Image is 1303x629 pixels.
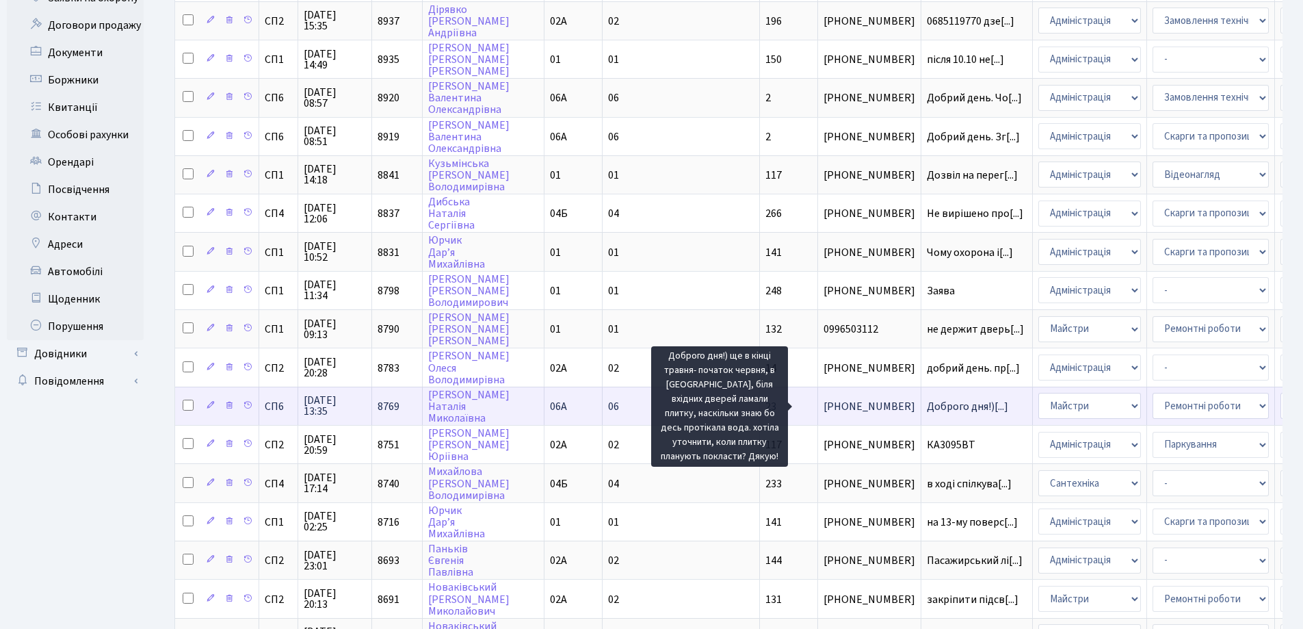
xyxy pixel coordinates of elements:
a: Особові рахунки [7,121,144,149]
span: Заява [927,285,1027,296]
span: 06 [608,129,619,144]
span: 02А [550,553,567,568]
span: 06 [608,399,619,414]
span: 132 [765,322,782,337]
a: Порушення [7,313,144,340]
span: [DATE] 20:28 [304,357,366,378]
span: [DATE] 14:49 [304,49,366,70]
span: не держит дверь[...] [927,322,1024,337]
a: Дірявко[PERSON_NAME]Андріївна [428,2,510,40]
span: [PHONE_NUMBER] [824,247,915,258]
span: 8937 [378,14,399,29]
span: 06 [608,90,619,105]
span: Доброго дня!)[...] [927,399,1008,414]
span: 196 [765,14,782,29]
a: Кузьмінська[PERSON_NAME]Володимирівна [428,156,510,194]
span: Чому охорона і[...] [927,245,1013,260]
span: СП1 [265,54,292,65]
span: [PHONE_NUMBER] [824,478,915,489]
span: СП2 [265,439,292,450]
span: 8716 [378,515,399,530]
span: 144 [765,553,782,568]
span: 01 [550,52,561,67]
span: [DATE] 17:14 [304,472,366,494]
span: [DATE] 12:06 [304,203,366,224]
span: [PHONE_NUMBER] [824,285,915,296]
span: Добрий день. Чо[...] [927,90,1022,105]
span: СП4 [265,478,292,489]
span: 233 [765,476,782,491]
span: 8798 [378,283,399,298]
span: 02 [608,361,619,376]
span: 117 [765,168,782,183]
span: закріпити підсв[...] [927,592,1018,607]
a: Документи [7,39,144,66]
span: після 10.10 не[...] [927,52,1004,67]
span: 02 [608,553,619,568]
div: Доброго дня!) ще в кінці травня- початок червня, в [GEOGRAPHIC_DATA], біля вхідних дверей ламали ... [651,346,788,467]
a: Новаківський[PERSON_NAME]Миколайович [428,580,510,619]
span: [DATE] 20:13 [304,588,366,610]
span: СП6 [265,92,292,103]
a: [PERSON_NAME][PERSON_NAME]Володимирович [428,272,510,310]
span: 01 [550,515,561,530]
span: 8769 [378,399,399,414]
span: 8841 [378,168,399,183]
span: [PHONE_NUMBER] [824,517,915,528]
span: [DATE] 13:35 [304,395,366,417]
a: [PERSON_NAME]НаталіяМиколаївна [428,387,510,426]
span: [PHONE_NUMBER] [824,439,915,450]
span: добрий день. пр[...] [927,361,1020,376]
span: 02А [550,14,567,29]
span: [DATE] 14:18 [304,164,366,185]
span: 2 [765,90,771,105]
span: 8691 [378,592,399,607]
span: 02 [608,437,619,452]
span: Добрий день. Зг[...] [927,129,1020,144]
span: [DATE] 10:52 [304,241,366,263]
a: [PERSON_NAME]ВалентинаОлександрівна [428,79,510,117]
span: 04 [608,476,619,491]
a: Боржники [7,66,144,94]
a: [PERSON_NAME]ВалентинаОлександрівна [428,118,510,156]
span: [PHONE_NUMBER] [824,54,915,65]
a: [PERSON_NAME][PERSON_NAME][PERSON_NAME] [428,310,510,348]
a: ДибськаНаталіяСергіївна [428,194,475,233]
span: [PHONE_NUMBER] [824,555,915,566]
span: 8920 [378,90,399,105]
span: [DATE] 11:34 [304,279,366,301]
span: 02 [608,592,619,607]
span: 06А [550,129,567,144]
span: 06А [550,90,567,105]
a: Автомобілі [7,258,144,285]
span: СП2 [265,594,292,605]
span: СП1 [265,170,292,181]
span: [DATE] 02:25 [304,511,366,532]
span: 01 [608,52,619,67]
a: Повідомлення [7,368,144,395]
span: на 13-му поверс[...] [927,515,1018,530]
span: [PHONE_NUMBER] [824,131,915,142]
span: СП1 [265,285,292,296]
span: 8831 [378,245,399,260]
a: [PERSON_NAME][PERSON_NAME]Юріївна [428,426,510,464]
span: [DATE] 09:13 [304,318,366,340]
span: 8837 [378,206,399,221]
a: ЮрчикДар’яМихайлівна [428,233,485,272]
span: СП1 [265,324,292,335]
span: 01 [608,245,619,260]
a: Договори продажу [7,12,144,39]
span: [DATE] 08:51 [304,125,366,147]
a: ПаньківЄвгеніяПавлівна [428,541,473,580]
span: 01 [608,283,619,298]
span: Дозвіл на перег[...] [927,168,1018,183]
span: 131 [765,592,782,607]
span: 04Б [550,206,568,221]
a: [PERSON_NAME]ОлесяВолодимирівна [428,349,510,387]
span: 01 [550,168,561,183]
span: 8783 [378,361,399,376]
span: [PHONE_NUMBER] [824,208,915,219]
span: СП1 [265,517,292,528]
span: 8693 [378,553,399,568]
span: 02А [550,437,567,452]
